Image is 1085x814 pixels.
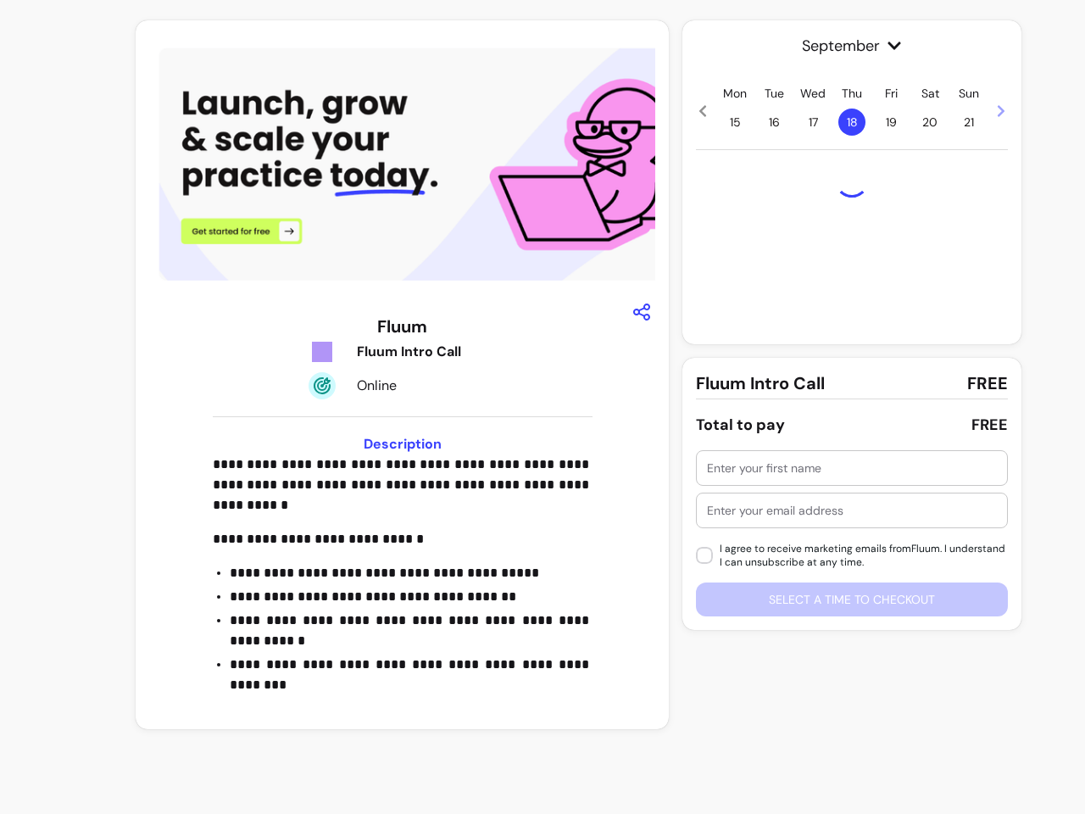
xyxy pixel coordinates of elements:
[309,338,336,365] img: Tickets Icon
[959,85,979,102] p: Sun
[696,413,785,437] div: Total to pay
[696,34,1008,58] span: September
[885,85,898,102] p: Fri
[799,109,826,136] span: 17
[721,109,748,136] span: 15
[357,376,510,396] div: Online
[213,434,593,454] h3: Description
[955,109,982,136] span: 21
[723,85,747,102] p: Mon
[877,109,904,136] span: 19
[916,109,943,136] span: 20
[149,27,756,298] img: https://d3pz9znudhj10h.cloudfront.net/cf862842-8b53-42b8-b668-6933bcae98e6
[835,164,869,198] div: Loading
[921,85,939,102] p: Sat
[842,85,862,102] p: Thu
[967,371,1008,395] span: FREE
[377,315,427,338] h3: Fluum
[838,109,865,136] span: 18
[971,413,1008,437] div: FREE
[357,342,510,362] div: Fluum Intro Call
[707,502,997,519] input: Enter your email address
[760,109,787,136] span: 16
[765,85,784,102] p: Tue
[707,460,997,477] input: Enter your first name
[800,85,826,102] p: Wed
[696,371,825,395] span: Fluum Intro Call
